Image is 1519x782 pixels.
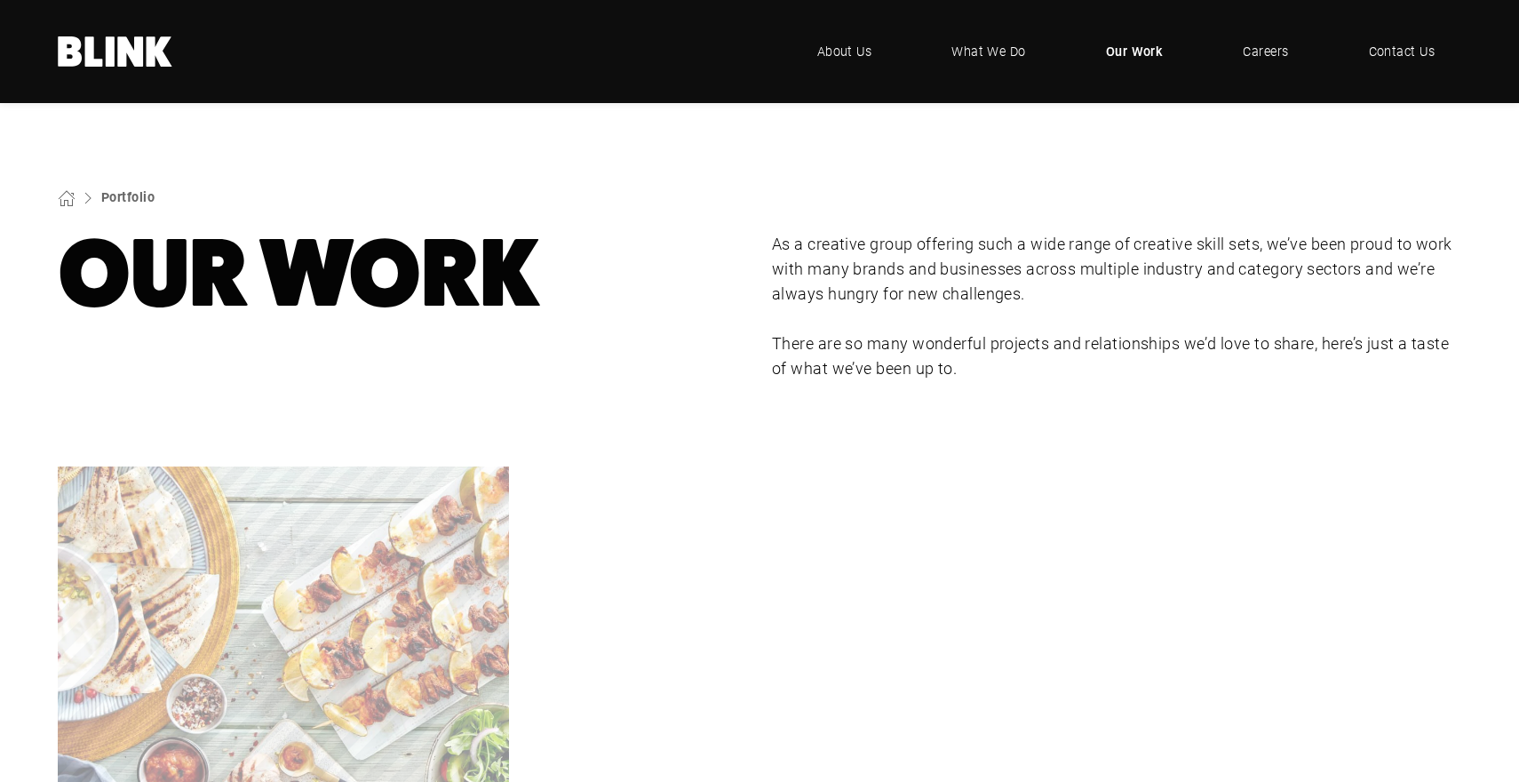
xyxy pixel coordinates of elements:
[58,36,173,67] a: Home
[817,42,872,61] span: About Us
[1079,25,1190,78] a: Our Work
[1106,42,1164,61] span: Our Work
[951,42,1026,61] span: What We Do
[1216,25,1315,78] a: Careers
[1243,42,1288,61] span: Careers
[772,232,1461,307] p: As a creative group offering such a wide range of creative skill sets, we’ve been proud to work w...
[772,331,1461,381] p: There are so many wonderful projects and relationships we’d love to share, here’s just a taste of...
[1342,25,1462,78] a: Contact Us
[925,25,1053,78] a: What We Do
[791,25,899,78] a: About Us
[58,232,747,315] h1: Our Work
[101,188,155,205] a: Portfolio
[1369,42,1435,61] span: Contact Us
